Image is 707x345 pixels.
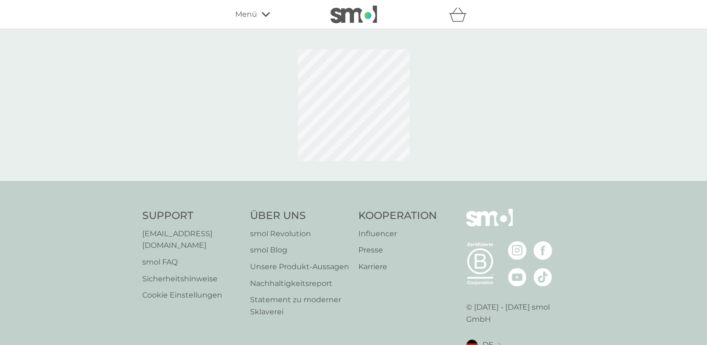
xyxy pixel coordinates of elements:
[142,273,241,285] a: Sicherheitshinweise
[534,268,552,286] img: besuche die smol TikTok Seite
[466,209,513,240] img: smol
[142,256,241,268] a: smol FAQ
[534,241,552,260] img: besuche die smol Facebook Seite
[330,6,377,23] img: smol
[235,8,257,20] span: Menü
[449,5,472,24] div: Warenkorb
[250,209,349,223] h4: Über Uns
[358,209,437,223] h4: Kooperation
[142,228,241,252] a: [EMAIL_ADDRESS][DOMAIN_NAME]
[250,228,349,240] a: smol Revolution
[466,301,565,325] p: © [DATE] - [DATE] smol GmbH
[250,294,349,318] a: Statement zu moderner Sklaverei
[508,241,527,260] img: besuche die smol Instagram Seite
[142,289,241,301] a: Cookie Einstellungen
[358,244,437,256] a: Presse
[358,261,437,273] a: Karriere
[250,244,349,256] a: smol Blog
[358,228,437,240] a: Influencer
[250,261,349,273] a: Unsere Produkt‑Aussagen
[508,268,527,286] img: besuche die smol YouTube Seite
[250,278,349,290] a: Nachhaltigkeitsreport
[142,209,241,223] h4: Support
